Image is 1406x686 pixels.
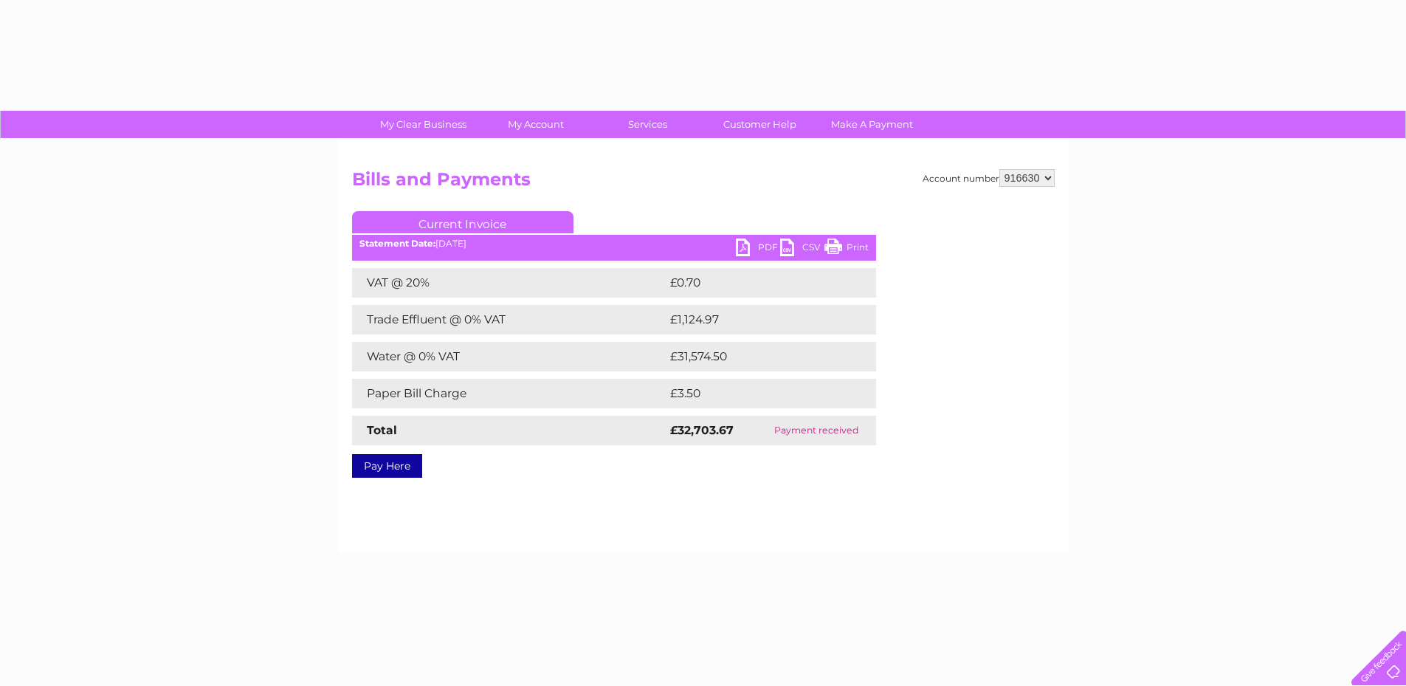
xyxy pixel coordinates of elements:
h2: Bills and Payments [352,169,1055,197]
td: VAT @ 20% [352,268,666,298]
a: Customer Help [699,111,821,138]
a: Services [587,111,709,138]
div: Account number [923,169,1055,187]
a: PDF [736,239,780,260]
td: Payment received [757,416,875,445]
div: [DATE] [352,239,876,249]
a: My Account [475,111,596,138]
a: Pay Here [352,454,422,478]
td: Trade Effluent @ 0% VAT [352,305,666,335]
a: Current Invoice [352,211,573,233]
td: Paper Bill Charge [352,379,666,408]
a: CSV [780,239,824,260]
strong: Total [367,423,397,437]
td: £0.70 [666,268,841,298]
strong: £32,703.67 [670,423,734,437]
td: Water @ 0% VAT [352,342,666,371]
a: My Clear Business [362,111,484,138]
td: £31,574.50 [666,342,855,371]
td: £1,124.97 [666,305,852,335]
a: Make A Payment [811,111,933,138]
a: Print [824,239,869,260]
td: £3.50 [666,379,841,408]
b: Statement Date: [359,238,435,249]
